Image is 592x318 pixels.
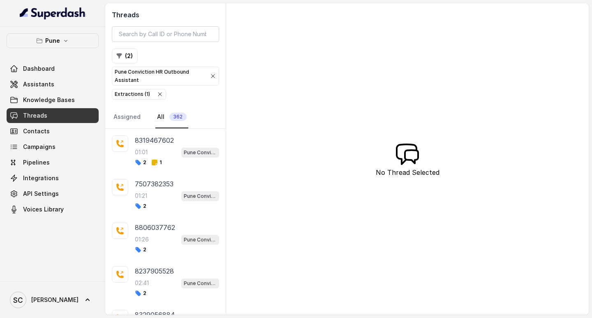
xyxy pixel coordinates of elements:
[112,10,219,20] h2: Threads
[23,65,55,73] span: Dashboard
[151,159,162,166] span: 1
[7,288,99,311] a: [PERSON_NAME]
[112,89,166,100] button: Extractions (1)
[169,113,187,121] span: 362
[135,235,149,244] p: 01:26
[31,296,79,304] span: [PERSON_NAME]
[184,192,217,200] p: Pune Conviction HR Outbound Assistant
[115,90,150,98] div: Extractions ( 1 )
[184,236,217,244] p: Pune Conviction HR Outbound Assistant
[23,127,50,135] span: Contacts
[7,93,99,107] a: Knowledge Bases
[376,167,439,177] p: No Thread Selected
[135,203,146,209] span: 2
[135,135,174,145] p: 8319467602
[184,149,217,157] p: Pune Conviction HR Outbound Assistant
[112,106,142,128] a: Assigned
[23,80,54,88] span: Assistants
[135,279,149,287] p: 02:41
[23,158,50,167] span: Pipelines
[7,77,99,92] a: Assistants
[13,296,23,304] text: SC
[23,174,59,182] span: Integrations
[23,190,59,198] span: API Settings
[23,111,47,120] span: Threads
[7,108,99,123] a: Threads
[20,7,86,20] img: light.svg
[112,49,138,63] button: (2)
[115,68,203,84] p: Pune Conviction HR Outbound Assistant
[7,171,99,186] a: Integrations
[184,279,217,288] p: Pune Conviction HR Outbound Assistant
[112,106,219,128] nav: Tabs
[7,202,99,217] a: Voices Library
[135,266,174,276] p: 8237905528
[135,246,146,253] span: 2
[23,143,55,151] span: Campaigns
[135,192,147,200] p: 01:21
[7,61,99,76] a: Dashboard
[135,223,175,232] p: 8806037762
[23,96,75,104] span: Knowledge Bases
[45,36,60,46] p: Pune
[7,139,99,154] a: Campaigns
[155,106,188,128] a: All362
[112,26,219,42] input: Search by Call ID or Phone Number
[7,33,99,48] button: Pune
[23,205,64,214] span: Voices Library
[7,186,99,201] a: API Settings
[7,124,99,139] a: Contacts
[135,290,146,297] span: 2
[135,179,173,189] p: 7507382353
[112,67,219,86] button: Pune Conviction HR Outbound Assistant
[7,155,99,170] a: Pipelines
[135,159,146,166] span: 2
[135,148,148,156] p: 01:01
